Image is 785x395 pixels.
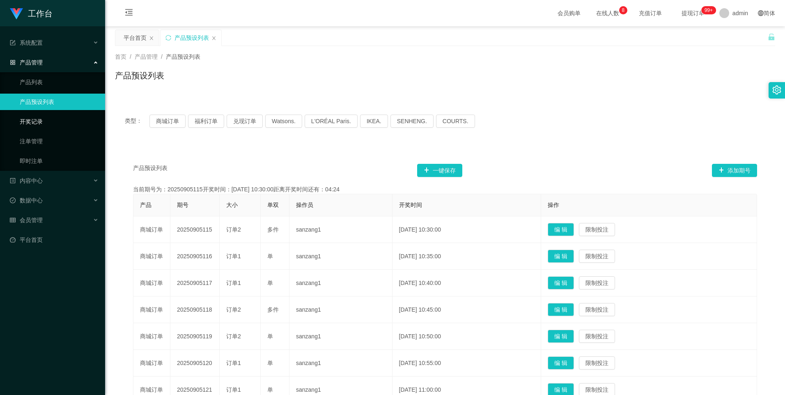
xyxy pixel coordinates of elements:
[579,223,615,236] button: 限制投注
[188,115,224,128] button: 福利订单
[289,270,392,296] td: sanzang1
[701,6,716,14] sup: 1069
[10,177,43,184] span: 内容中心
[548,303,574,316] button: 编 辑
[166,53,200,60] span: 产品预设列表
[592,10,623,16] span: 在线人数
[289,296,392,323] td: sanzang1
[10,217,16,223] i: 图标: table
[579,276,615,289] button: 限制投注
[392,323,541,350] td: [DATE] 10:50:00
[20,153,99,169] a: 即时注单
[174,30,209,46] div: 产品预设列表
[170,243,220,270] td: 20250905116
[10,40,16,46] i: 图标: form
[768,33,775,41] i: 图标: unlock
[417,164,462,177] button: 图标: plus一键保存
[133,164,168,177] span: 产品预设列表
[149,115,186,128] button: 商城订单
[20,94,99,110] a: 产品预设列表
[20,74,99,90] a: 产品列表
[10,197,43,204] span: 数据中心
[227,115,263,128] button: 兑现订单
[10,178,16,184] i: 图标: profile
[360,115,388,128] button: IKEA.
[226,386,241,393] span: 订单1
[149,36,154,41] i: 图标: close
[170,216,220,243] td: 20250905115
[579,303,615,316] button: 限制投注
[267,226,279,233] span: 多件
[390,115,434,128] button: SENHENG.
[267,306,279,313] span: 多件
[289,216,392,243] td: sanzang1
[211,36,216,41] i: 图标: close
[130,53,131,60] span: /
[392,243,541,270] td: [DATE] 10:35:00
[10,197,16,203] i: 图标: check-circle-o
[133,296,170,323] td: 商城订单
[772,85,781,94] i: 图标: setting
[226,306,241,313] span: 订单2
[579,250,615,263] button: 限制投注
[226,333,241,340] span: 订单2
[124,30,147,46] div: 平台首页
[548,202,559,208] span: 操作
[305,115,358,128] button: L'ORÉAL Paris.
[267,333,273,340] span: 单
[622,6,625,14] p: 8
[170,350,220,377] td: 20250905120
[289,323,392,350] td: sanzang1
[296,202,313,208] span: 操作员
[392,350,541,377] td: [DATE] 10:55:00
[267,253,273,260] span: 单
[10,59,43,66] span: 产品管理
[10,232,99,248] a: 图标: dashboard平台首页
[165,35,171,41] i: 图标: sync
[289,350,392,377] td: sanzang1
[548,330,574,343] button: 编 辑
[548,276,574,289] button: 编 辑
[133,243,170,270] td: 商城订单
[133,270,170,296] td: 商城订单
[115,69,164,82] h1: 产品预设列表
[133,323,170,350] td: 商城订单
[712,164,757,177] button: 图标: plus添加期号
[677,10,709,16] span: 提现订单
[436,115,475,128] button: COURTS.
[579,356,615,370] button: 限制投注
[161,53,163,60] span: /
[267,280,273,286] span: 单
[140,202,151,208] span: 产品
[392,270,541,296] td: [DATE] 10:40:00
[226,202,238,208] span: 大小
[267,202,279,208] span: 单双
[548,250,574,263] button: 编 辑
[289,243,392,270] td: sanzang1
[392,296,541,323] td: [DATE] 10:45:00
[548,356,574,370] button: 编 辑
[399,202,422,208] span: 开奖时间
[226,280,241,286] span: 订单1
[10,10,53,16] a: 工作台
[170,323,220,350] td: 20250905119
[115,53,126,60] span: 首页
[20,133,99,149] a: 注单管理
[10,60,16,65] i: 图标: appstore-o
[619,6,627,14] sup: 8
[758,10,764,16] i: 图标: global
[392,216,541,243] td: [DATE] 10:30:00
[170,270,220,296] td: 20250905117
[125,115,149,128] span: 类型：
[265,115,302,128] button: Watsons.
[10,39,43,46] span: 系统配置
[635,10,666,16] span: 充值订单
[548,223,574,236] button: 编 辑
[133,350,170,377] td: 商城订单
[579,330,615,343] button: 限制投注
[267,360,273,366] span: 单
[10,8,23,20] img: logo.9652507e.png
[267,386,273,393] span: 单
[135,53,158,60] span: 产品管理
[226,360,241,366] span: 订单1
